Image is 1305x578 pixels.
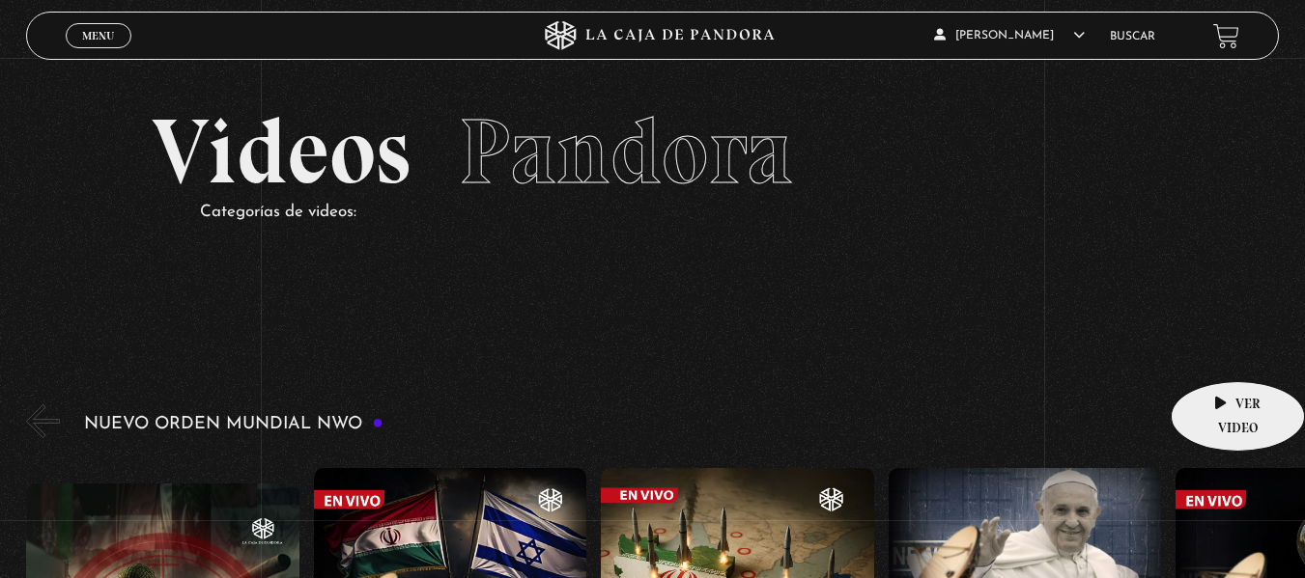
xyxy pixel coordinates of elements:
[26,404,60,438] button: Previous
[459,96,793,206] span: Pandora
[1110,31,1155,42] a: Buscar
[82,30,114,41] span: Menu
[200,198,1154,228] p: Categorías de videos:
[1246,404,1280,438] button: Next
[75,46,121,60] span: Cerrar
[152,106,1154,198] h2: Videos
[934,30,1085,41] span: [PERSON_NAME]
[84,415,383,433] h3: Nuevo Orden Mundial NWO
[1213,22,1239,48] a: View your shopping cart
